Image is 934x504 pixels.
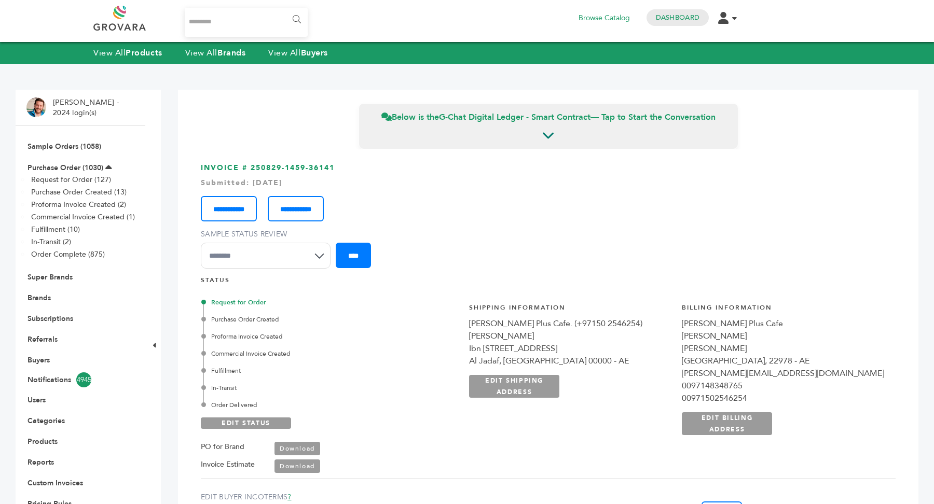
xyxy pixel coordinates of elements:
[203,298,444,307] div: Request for Order
[28,142,101,151] a: Sample Orders (1058)
[682,355,884,367] div: [GEOGRAPHIC_DATA], 22978 - AE
[201,458,255,471] label: Invoice Estimate
[203,400,444,410] div: Order Delivered
[469,303,671,317] h4: Shipping Information
[31,225,80,234] a: Fulfillment (10)
[28,163,103,173] a: Purchase Order (1030)
[203,349,444,358] div: Commercial Invoice Created
[28,372,133,387] a: Notifications4945
[31,249,105,259] a: Order Complete (875)
[682,342,884,355] div: [PERSON_NAME]
[76,372,91,387] span: 4945
[656,13,699,22] a: Dashboard
[469,342,671,355] div: Ibn [STREET_ADDRESS]
[126,47,162,59] strong: Products
[469,330,671,342] div: [PERSON_NAME]
[185,47,246,59] a: View AllBrands
[185,8,308,37] input: Search...
[28,334,58,344] a: Referrals
[469,317,671,330] div: [PERSON_NAME] Plus Cafe. (+97150 2546254)
[682,330,884,342] div: [PERSON_NAME]
[682,392,884,404] div: 00971502546254
[201,417,291,429] a: EDIT STATUS
[28,437,58,446] a: Products
[217,47,245,59] strong: Brands
[203,315,444,324] div: Purchase Order Created
[201,163,896,276] h3: INVOICE # 250829-1459-36141
[268,47,328,59] a: View AllBuyers
[28,395,46,405] a: Users
[682,303,884,317] h4: Billing Information
[201,229,336,240] label: Sample Status Review
[201,178,896,188] div: Submitted: [DATE]
[439,111,590,123] strong: G-Chat Digital Ledger - Smart Contract
[201,492,548,502] label: EDIT BUYER INCOTERMS
[381,111,716,123] span: Below is the — Tap to Start the Conversation
[28,314,73,324] a: Subscriptions
[31,212,135,222] a: Commercial Invoice Created (1)
[31,187,127,197] a: Purchase Order Created (13)
[682,317,884,330] div: [PERSON_NAME] Plus Cafe
[274,442,320,455] a: Download
[93,47,162,59] a: View AllProducts
[203,383,444,393] div: In-Transit
[469,375,559,398] a: EDIT SHIPPING ADDRESS
[28,478,83,488] a: Custom Invoices
[28,272,73,282] a: Super Brands
[301,47,328,59] strong: Buyers
[31,237,71,247] a: In-Transit (2)
[287,492,291,502] a: ?
[31,175,111,185] a: Request for Order (127)
[203,332,444,341] div: Proforma Invoice Created
[201,441,244,453] label: PO for Brand
[31,200,126,209] a: Proforma Invoice Created (2)
[28,355,50,365] a: Buyers
[28,457,54,467] a: Reports
[203,366,444,375] div: Fulfillment
[28,293,51,303] a: Brands
[28,416,65,426] a: Categories
[274,459,320,473] a: Download
[682,367,884,380] div: [PERSON_NAME][EMAIL_ADDRESS][DOMAIN_NAME]
[469,355,671,367] div: Al Jadaf, [GEOGRAPHIC_DATA] 00000 - AE
[682,412,772,435] a: EDIT BILLING ADDRESS
[201,276,896,290] h4: STATUS
[579,12,630,24] a: Browse Catalog
[682,380,884,392] div: 0097148348765
[53,97,121,118] li: [PERSON_NAME] - 2024 login(s)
